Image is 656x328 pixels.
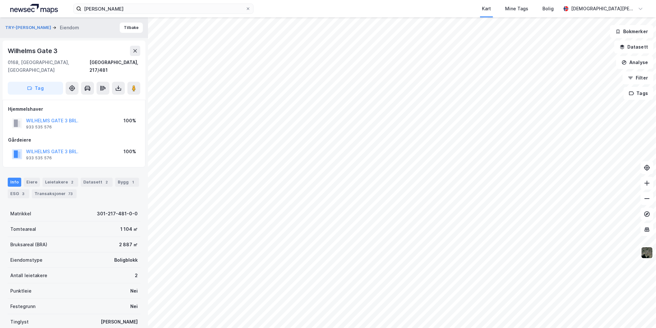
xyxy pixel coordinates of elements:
[8,189,29,198] div: ESG
[124,148,136,155] div: 100%
[130,179,136,185] div: 1
[130,287,138,295] div: Nei
[69,179,76,185] div: 2
[8,178,21,187] div: Info
[8,136,140,144] div: Gårdeiere
[32,189,77,198] div: Transaksjoner
[8,59,89,74] div: 0168, [GEOGRAPHIC_DATA], [GEOGRAPHIC_DATA]
[135,272,138,279] div: 2
[10,210,31,218] div: Matrikkel
[20,191,27,197] div: 3
[616,56,653,69] button: Analyse
[114,256,138,264] div: Boligblokk
[101,318,138,326] div: [PERSON_NAME]
[67,191,74,197] div: 73
[97,210,138,218] div: 301-217-481-0-0
[120,23,143,33] button: Tilbake
[119,241,138,248] div: 2 887 ㎡
[26,125,52,130] div: 933 535 576
[641,247,653,259] img: 9k=
[8,82,63,95] button: Tag
[10,225,36,233] div: Tomteareal
[24,178,40,187] div: Eiere
[624,87,653,100] button: Tags
[10,303,35,310] div: Festegrunn
[104,179,110,185] div: 2
[10,287,32,295] div: Punktleie
[5,24,52,31] button: TRY-[PERSON_NAME]
[42,178,78,187] div: Leietakere
[10,318,29,326] div: Tinglyst
[614,41,653,53] button: Datasett
[482,5,491,13] div: Kart
[624,297,656,328] iframe: Chat Widget
[81,4,245,14] input: Søk på adresse, matrikkel, gårdeiere, leietakere eller personer
[26,155,52,161] div: 933 535 576
[89,59,140,74] div: [GEOGRAPHIC_DATA], 217/481
[124,117,136,125] div: 100%
[571,5,635,13] div: [DEMOGRAPHIC_DATA][PERSON_NAME]
[542,5,554,13] div: Bolig
[115,178,139,187] div: Bygg
[505,5,528,13] div: Mine Tags
[610,25,653,38] button: Bokmerker
[623,71,653,84] button: Filter
[130,303,138,310] div: Nei
[10,241,47,248] div: Bruksareal (BRA)
[8,46,59,56] div: Wilhelms Gate 3
[10,272,47,279] div: Antall leietakere
[120,225,138,233] div: 1 104 ㎡
[10,4,58,14] img: logo.a4113a55bc3d86da70a041830d287a7e.svg
[8,105,140,113] div: Hjemmelshaver
[60,24,79,32] div: Eiendom
[10,256,42,264] div: Eiendomstype
[81,178,113,187] div: Datasett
